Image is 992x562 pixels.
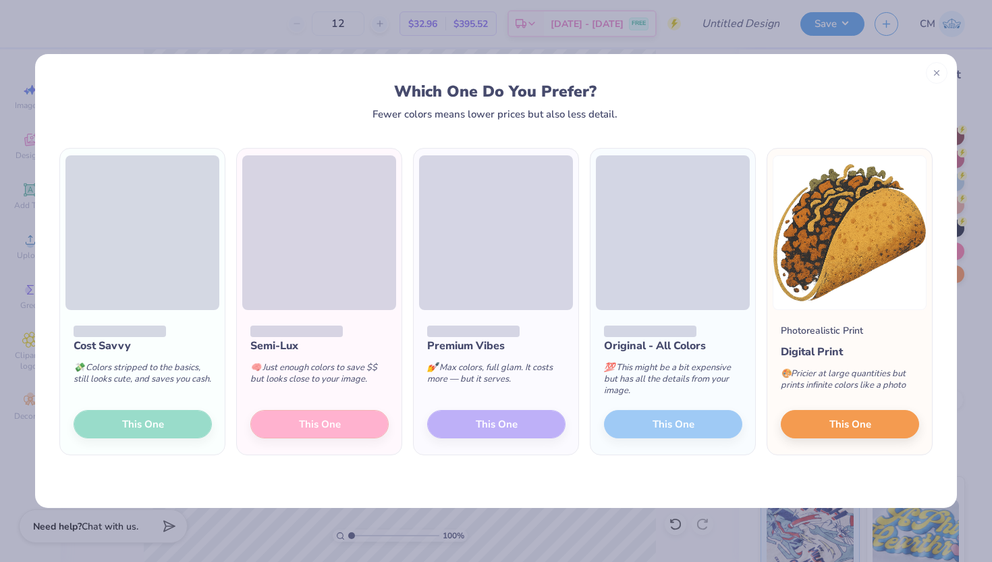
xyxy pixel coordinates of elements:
div: Max colors, full glam. It costs more — but it serves. [427,354,566,399]
div: Premium Vibes [427,338,566,354]
div: Fewer colors means lower prices but also less detail. [373,109,617,120]
div: Colors stripped to the basics, still looks cute, and saves you cash. [74,354,212,399]
div: This might be a bit expensive but has all the details from your image. [604,354,742,410]
button: This One [781,410,919,438]
div: Cost Savvy [74,338,212,354]
div: Pricier at large quantities but prints infinite colors like a photo [781,360,919,405]
span: This One [829,417,871,432]
span: 💅 [427,361,438,374]
span: 💯 [604,361,615,374]
span: 🎨 [781,367,792,380]
img: Photorealistic preview [773,155,927,310]
span: 🧠 [250,361,261,374]
div: Semi-Lux [250,338,389,354]
div: Which One Do You Prefer? [72,82,919,101]
div: Digital Print [781,344,919,360]
div: Just enough colors to save $$ but looks close to your image. [250,354,389,399]
div: Original - All Colors [604,338,742,354]
span: 💸 [74,361,84,374]
div: Photorealistic Print [781,324,863,338]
